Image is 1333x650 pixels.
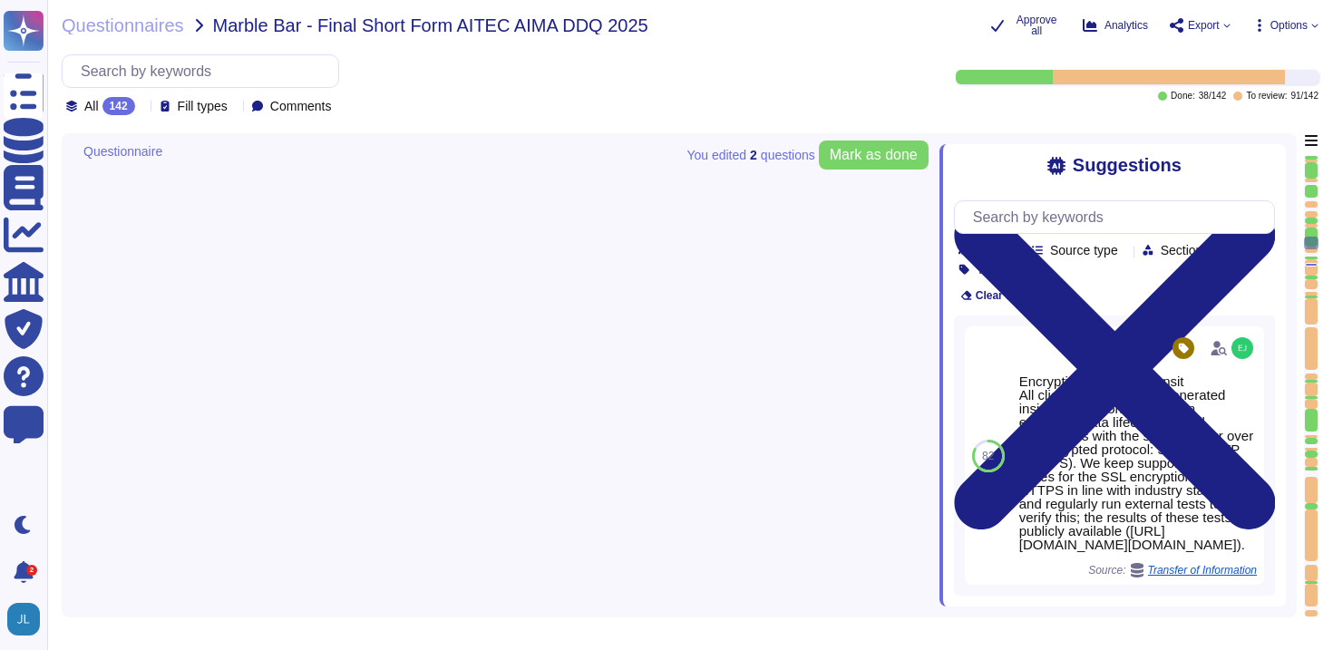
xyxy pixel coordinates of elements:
[819,141,929,170] button: Mark as done
[686,149,814,161] span: You edited question s
[964,201,1274,233] input: Search by keywords
[1012,15,1061,36] span: Approve all
[830,148,918,162] span: Mark as done
[990,15,1061,36] button: Approve all
[102,97,135,115] div: 142
[26,565,37,576] div: 2
[270,100,332,112] span: Comments
[1246,92,1287,101] span: To review:
[1171,92,1195,101] span: Done:
[982,451,994,461] span: 82
[1231,337,1253,359] img: user
[178,100,228,112] span: Fill types
[213,16,648,34] span: Marble Bar - Final Short Form AITEC AIMA DDQ 2025
[62,16,184,34] span: Questionnaires
[4,599,53,639] button: user
[1199,92,1227,101] span: 38 / 142
[84,100,99,112] span: All
[750,149,757,161] b: 2
[1104,20,1148,31] span: Analytics
[83,145,162,158] span: Questionnaire
[1290,92,1318,101] span: 91 / 142
[1188,20,1220,31] span: Export
[7,603,40,635] img: user
[1270,20,1308,31] span: Options
[1083,18,1148,33] button: Analytics
[72,55,338,87] input: Search by keywords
